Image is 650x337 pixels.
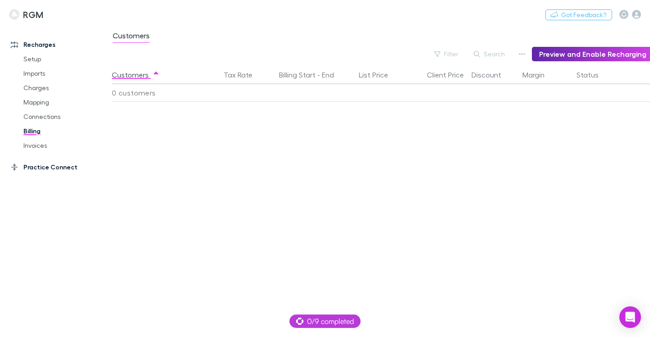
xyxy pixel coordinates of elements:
a: Invoices [14,138,117,153]
img: RGM's Logo [9,9,19,20]
a: Setup [14,52,117,66]
button: List Price [359,66,399,84]
button: Client Price [427,66,475,84]
button: Margin [522,66,555,84]
a: Practice Connect [2,160,117,174]
button: Billing Start - End [279,66,345,84]
button: Tax Rate [224,66,263,84]
h3: RGM [23,9,43,20]
div: Open Intercom Messenger [619,306,641,328]
a: Billing [14,124,117,138]
span: Customers [113,31,150,43]
button: Status [577,66,609,84]
button: Customers [112,66,160,84]
button: Discount [471,66,512,84]
a: Connections [14,109,117,124]
button: Search [469,49,510,59]
a: Recharges [2,37,117,52]
div: 0 customers [112,84,220,102]
a: Mapping [14,95,117,109]
a: Imports [14,66,117,81]
a: Charges [14,81,117,95]
button: Got Feedback? [545,9,612,20]
a: RGM [4,4,49,25]
button: Filter [430,49,464,59]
